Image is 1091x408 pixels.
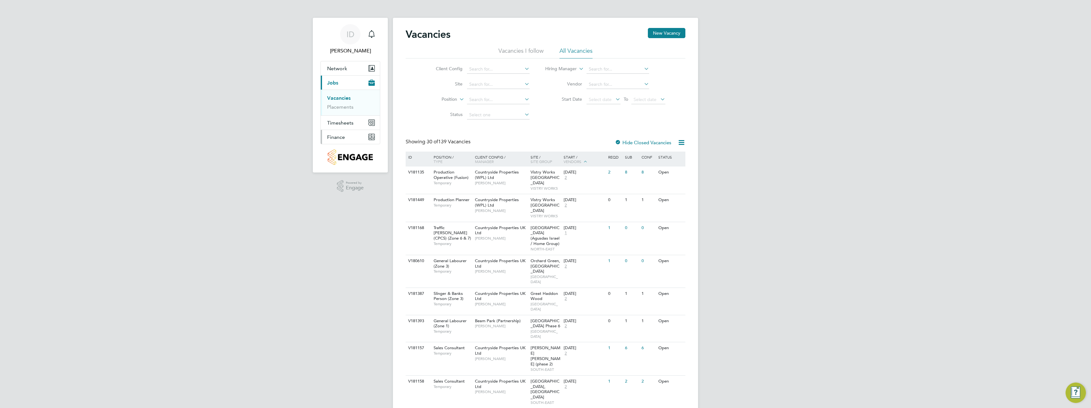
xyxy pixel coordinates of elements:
div: 0 [607,194,623,206]
div: Open [657,194,684,206]
span: [PERSON_NAME] [475,269,527,274]
nav: Main navigation [313,18,388,173]
div: V180610 [407,255,429,267]
div: 1 [623,194,640,206]
div: Open [657,255,684,267]
span: [GEOGRAPHIC_DATA] Phase 6 [531,318,560,329]
div: 1 [640,194,656,206]
span: [GEOGRAPHIC_DATA] (Agusdas Israel / Home Group) [531,225,559,247]
div: [DATE] [564,318,605,324]
span: VISTRY WORKS [531,214,561,219]
span: 2 [564,323,568,329]
div: ID [407,152,429,162]
span: Vendors [564,159,581,164]
span: Temporary [434,351,472,356]
div: 1 [607,376,623,387]
span: General Labourer (Zone 3) [434,258,467,269]
div: 0 [640,222,656,234]
span: Manager [475,159,494,164]
span: [PERSON_NAME] [475,236,527,241]
div: 6 [640,342,656,354]
div: 0 [623,222,640,234]
div: 8 [623,167,640,178]
span: [PERSON_NAME] [475,356,527,361]
a: Placements [327,104,353,110]
input: Search for... [587,65,649,74]
span: Sales Consultant [434,378,465,384]
div: [DATE] [564,345,605,351]
span: Vistry Works [GEOGRAPHIC_DATA] [531,197,559,213]
a: Go to home page [320,149,380,165]
span: Countryside Properties UK Ltd [475,378,525,389]
span: Powered by [346,180,364,186]
span: Production Operative (Fusion) [434,169,469,180]
span: 2 [564,264,568,269]
span: ID [347,30,354,38]
div: [DATE] [564,197,605,203]
label: Hiring Manager [540,66,577,72]
span: Vistry Works [GEOGRAPHIC_DATA] [531,169,559,186]
div: 1 [640,288,656,300]
span: [GEOGRAPHIC_DATA] [531,329,561,339]
div: V181157 [407,342,429,354]
li: Vacancies I follow [498,47,544,58]
button: New Vacancy [648,28,685,38]
div: 1 [623,288,640,300]
span: Select date [634,97,656,102]
div: Start / [562,152,607,167]
span: Temporary [434,269,472,274]
input: Select one [467,111,530,119]
div: Site / [529,152,562,167]
span: Temporary [434,329,472,334]
div: Position / [429,152,473,167]
a: Go to account details [320,24,380,55]
span: [PERSON_NAME] [PERSON_NAME] (phase 2) [531,345,560,367]
span: Temporary [434,241,472,246]
span: Countryside Properties (WPL) Ltd [475,169,519,180]
div: V181168 [407,222,429,234]
span: [PERSON_NAME] [475,389,527,394]
div: Open [657,167,684,178]
span: 1 [564,230,568,236]
span: SOUTH-EAST [531,400,561,405]
span: [PERSON_NAME] [475,323,527,329]
input: Search for... [467,95,530,104]
div: 1 [623,315,640,327]
span: Finance [327,134,345,140]
span: Orchard Green, [GEOGRAPHIC_DATA] [531,258,560,274]
div: 0 [607,315,623,327]
input: Search for... [467,80,530,89]
span: General Labourer (Zone 1) [434,318,467,329]
span: Temporary [434,384,472,389]
li: All Vacancies [559,47,593,58]
a: Vacancies [327,95,351,101]
div: [DATE] [564,225,605,231]
input: Search for... [587,80,649,89]
span: Production Planner [434,197,470,202]
label: Hide Closed Vacancies [615,139,671,146]
div: 2 [623,376,640,387]
span: To [622,95,630,103]
span: SOUTH-EAST [531,367,561,372]
span: Countryside Properties UK Ltd [475,291,525,302]
span: [GEOGRAPHIC_DATA] [531,274,561,284]
div: [DATE] [564,258,605,264]
span: Countryside Properties (WPL) Ltd [475,197,519,208]
div: 2 [640,376,656,387]
div: [DATE] [564,379,605,384]
label: Status [426,112,463,117]
div: Open [657,376,684,387]
div: Conf [640,152,656,162]
span: NORTH-EAST [531,247,561,252]
div: Showing [406,139,472,145]
div: V181158 [407,376,429,387]
div: Sub [623,152,640,162]
div: Open [657,315,684,327]
span: Iana Dobac [320,47,380,55]
div: 0 [640,255,656,267]
div: V181449 [407,194,429,206]
div: V181387 [407,288,429,300]
span: 2 [564,384,568,390]
span: [GEOGRAPHIC_DATA], [GEOGRAPHIC_DATA] [531,378,559,400]
span: Countryside Properties UK Ltd [475,225,525,236]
